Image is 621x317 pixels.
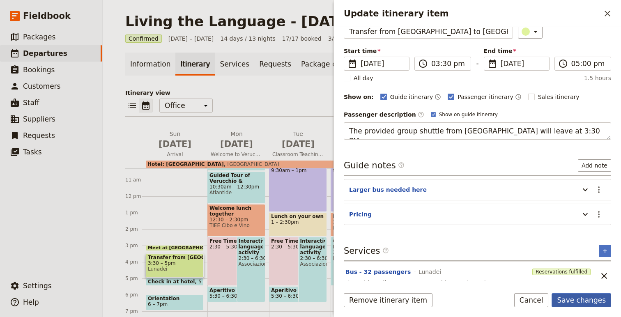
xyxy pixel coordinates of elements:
button: Time shown on passenger itinerary [515,92,522,102]
div: Free Time2:30 – 5:30pm [269,237,318,286]
span: 3:30 – 5pm [148,260,202,266]
span: [GEOGRAPHIC_DATA] [333,255,386,261]
textarea: The provided group shuttle from [GEOGRAPHIC_DATA] will leave at 3:30 PM. [344,122,611,140]
span: Orientation [148,296,202,301]
span: Interactive language activity [239,238,264,255]
a: Information [125,53,175,76]
span: 2:30 – 6:30pm [300,255,325,261]
div: 6 pm [125,292,146,298]
span: Staff [23,99,39,107]
a: Itinerary [175,53,215,76]
button: Mon [DATE]Welcome to Verucchio [207,130,269,160]
button: Actions [592,183,606,197]
button: ​ [518,25,543,39]
div: Meet at [GEOGRAPHIC_DATA] [146,245,204,251]
div: 1 pm [125,209,146,216]
button: List view [125,99,139,113]
button: Pricing [349,210,372,218]
div: Welcome lunch together12:30 – 2:30pmTIEE Cibo e Vino [207,204,265,237]
h2: Sun [149,130,201,150]
button: Time shown on guide itinerary [435,92,441,102]
h1: Living the Language - [DATE] [125,13,354,30]
div: Show on: [344,93,374,101]
label: Passenger description [344,110,424,119]
input: ​ [571,59,606,69]
span: Transfer from [GEOGRAPHIC_DATA] to [GEOGRAPHIC_DATA] [148,255,202,260]
span: Lunadei [419,268,441,276]
button: Add service inclusion [599,245,611,257]
span: Guide itinerary [390,93,433,101]
div: Free Time2:30 – 5:30pm [207,237,257,286]
button: Calendar view [139,99,153,113]
span: 1.5 hours [584,74,611,82]
span: [DATE] [149,138,201,150]
h3: Services [344,245,389,257]
span: Arrival [146,151,204,158]
span: Lunch on your own [271,214,325,219]
span: Lunadei [148,266,202,272]
span: 12:30 – 2:30pm [209,217,263,223]
button: Larger bus needed here [349,186,427,194]
span: Departures [23,49,67,57]
span: Settings [23,282,52,290]
span: Guided Tour of Verucchio & [PERSON_NAME] [209,172,263,184]
span: TIEE Cibo e Vino [209,223,263,228]
button: Add note [578,159,611,172]
span: ​ [382,247,389,257]
span: Passenger itinerary [458,93,513,101]
div: Check in at hotel5 – 5:30pm [146,278,204,286]
div: ​ [522,27,540,37]
span: Bookings [23,66,55,74]
span: Uses itinerary item time [425,279,495,287]
span: Packages [23,33,55,41]
span: - [476,58,478,71]
div: 4 pm [125,259,146,265]
a: Services [215,53,255,76]
div: Interactive language activity2:30 – 6:30pmAssociazione Culturale Rilego e Rileggo [298,237,327,302]
div: Orientation6 – 7pm [146,294,204,310]
input: ​ [431,59,466,69]
div: 2 pm [125,226,146,232]
span: 14 days / 13 nights [220,34,276,43]
h2: Update itinerary item [344,7,600,20]
span: 2:30 – 5:30pm [333,250,386,255]
span: Requests [23,131,55,140]
button: Cancel [514,293,549,307]
span: All day [354,74,373,82]
span: Associazione Culturale Rilego e Rileggo [239,261,264,267]
span: Classroom Teaching Starts [269,151,327,158]
span: 1 – 2:30pm [271,219,325,225]
span: 10:30am – 12:30pm [209,184,263,190]
button: Sun [DATE]Arrival [146,130,207,160]
h2: Tue [272,130,324,150]
span: Associazione Culturale Rilego e Rileggo [300,261,325,267]
span: [DATE] [361,59,404,69]
span: Aperitivo Welcome with Locals [209,287,255,293]
span: 9:30am – 1pm [333,168,386,173]
span: Welcome lunch together [209,205,263,217]
span: Meet at [GEOGRAPHIC_DATA] [148,246,225,250]
div: 12 pm [125,193,146,200]
div: Cooking lesson in Italian2:30 – 5:30pm[GEOGRAPHIC_DATA] [331,237,389,286]
div: Aperitivo Welcome with Locals5:30 – 6:30pm [269,286,318,302]
span: 1 – 2:30pm [333,219,386,225]
button: Close drawer [600,7,614,21]
span: ​ [347,59,357,69]
span: ​ [418,111,424,118]
span: Start time [344,47,409,55]
span: ​ [558,59,568,69]
span: 2:30 – 5:30pm [209,244,255,250]
span: 5:30 – 6:30pm [209,293,245,299]
a: Requests [254,53,296,76]
button: Actions [592,207,606,221]
span: 2:30 – 6:30pm [239,255,264,261]
span: Sales itinerary [538,93,580,101]
div: Interactive language activity2:30 – 6:30pmAssociazione Culturale Rilego e Rileggo [237,237,266,302]
span: Lunch together [333,214,386,219]
div: Aperitivo Welcome with Locals5:30 – 6:30pm [207,286,257,302]
span: Hotel: [GEOGRAPHIC_DATA] [147,161,224,167]
span: End time [484,47,550,55]
span: Unlink service [597,269,611,283]
span: [DATE] – [DATE] [168,34,214,43]
button: Remove itinerary item [344,293,432,307]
